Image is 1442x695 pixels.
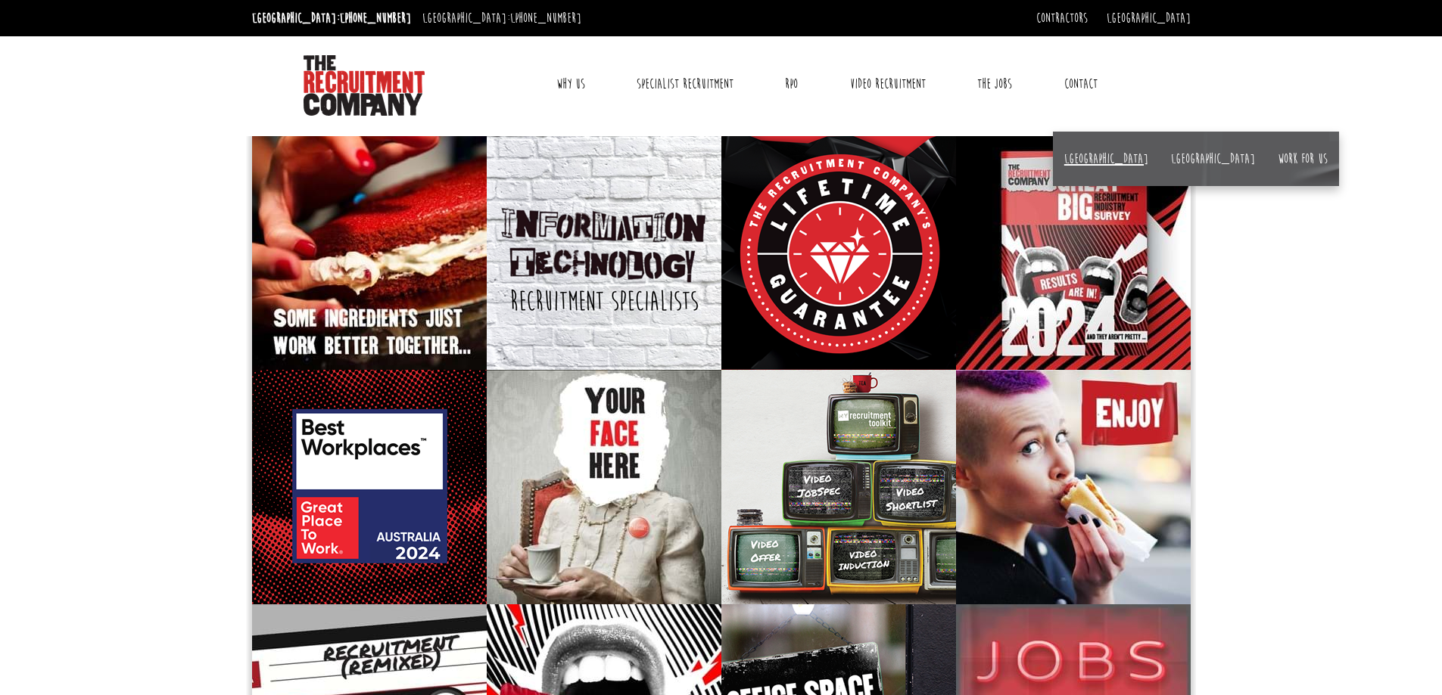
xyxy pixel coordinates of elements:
[1278,150,1328,167] a: Work for us
[839,65,937,103] a: Video Recruitment
[1036,10,1088,26] a: Contractors
[545,65,596,103] a: Why Us
[966,65,1023,103] a: The Jobs
[774,65,809,103] a: RPO
[1171,150,1255,167] a: [GEOGRAPHIC_DATA]
[1107,10,1191,26] a: [GEOGRAPHIC_DATA]
[248,6,415,30] li: [GEOGRAPHIC_DATA]:
[304,55,425,116] img: The Recruitment Company
[419,6,585,30] li: [GEOGRAPHIC_DATA]:
[1053,65,1109,103] a: Contact
[340,10,411,26] a: [PHONE_NUMBER]
[625,65,745,103] a: Specialist Recruitment
[1064,150,1148,167] a: [GEOGRAPHIC_DATA]
[510,10,581,26] a: [PHONE_NUMBER]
